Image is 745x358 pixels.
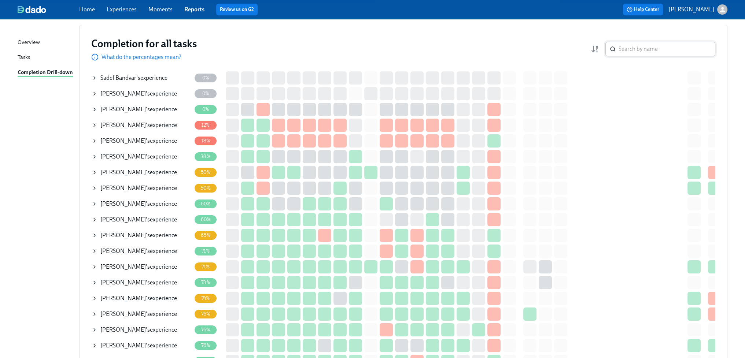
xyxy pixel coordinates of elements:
span: [PERSON_NAME] [100,295,146,302]
div: Sadef Bandvar'sexperience [92,71,191,85]
div: 's experience [100,326,177,334]
span: 0% [198,107,213,112]
span: Sadef Bandvar [100,74,136,81]
div: 's experience [100,231,177,239]
span: 60% [196,217,215,222]
a: Home [79,6,95,13]
span: 76% [197,311,215,317]
div: [PERSON_NAME]'sexperience [92,244,191,258]
span: 50% [196,169,215,175]
div: [PERSON_NAME]'sexperience [92,212,191,227]
span: 76% [197,343,215,348]
div: [PERSON_NAME]'sexperience [92,197,191,211]
a: Tasks [18,53,73,62]
div: 's experience [100,247,177,255]
a: Review us on G2 [220,6,254,13]
span: 38% [196,154,215,159]
span: 76% [197,327,215,332]
a: Reports [184,6,204,13]
span: 50% [196,185,215,191]
span: [PERSON_NAME] [100,122,146,128]
span: 71% [197,264,214,269]
span: [PERSON_NAME] [100,106,146,113]
span: 65% [196,232,215,238]
div: Tasks [18,53,30,62]
span: [PERSON_NAME] [100,326,146,333]
div: 's experience [100,200,177,208]
p: What do the percentages mean? [102,53,181,61]
div: 's experience [100,74,167,82]
span: [PERSON_NAME] [100,310,146,317]
span: [PERSON_NAME] [100,184,146,191]
div: 's experience [100,294,177,302]
div: [PERSON_NAME]'sexperience [92,260,191,274]
div: 's experience [100,184,177,192]
h3: Completion for all tasks [91,37,197,50]
div: [PERSON_NAME]'sexperience [92,181,191,195]
span: 74% [197,295,214,301]
div: 's experience [100,137,177,145]
a: Completion Drill-down [18,68,73,77]
button: Review us on G2 [216,4,258,15]
a: dado [18,6,79,13]
div: [PERSON_NAME]'sexperience [92,86,191,101]
div: 's experience [100,216,177,224]
span: 0% [198,75,213,81]
span: [PERSON_NAME] [100,137,146,144]
div: 's experience [100,153,177,161]
div: 's experience [100,342,177,350]
div: [PERSON_NAME]'sexperience [92,307,191,321]
a: Overview [18,38,73,47]
span: [PERSON_NAME] [100,263,146,270]
span: [PERSON_NAME] [100,169,146,176]
span: 12% [197,122,214,128]
div: [PERSON_NAME]'sexperience [92,322,191,337]
div: 's experience [100,279,177,287]
div: [PERSON_NAME]'sexperience [92,102,191,117]
span: [PERSON_NAME] [100,153,146,160]
div: [PERSON_NAME]'sexperience [92,338,191,353]
span: [PERSON_NAME] [100,200,146,207]
div: [PERSON_NAME]'sexperience [92,275,191,290]
span: 0% [198,91,213,96]
span: [PERSON_NAME] [100,342,146,349]
span: [PERSON_NAME] [100,90,146,97]
button: Help Center [623,4,663,15]
div: [PERSON_NAME]'sexperience [92,165,191,180]
div: 's experience [100,105,177,113]
a: Moments [148,6,173,13]
span: [PERSON_NAME] [100,232,146,239]
span: 60% [196,201,215,206]
svg: Completion rate (low to high) [591,45,600,53]
a: Experiences [107,6,137,13]
span: 73% [197,280,214,285]
img: dado [18,6,46,13]
div: [PERSON_NAME]'sexperience [92,228,191,243]
span: [PERSON_NAME] [100,216,146,223]
div: [PERSON_NAME]'sexperience [92,149,191,164]
span: Help Center [627,6,659,13]
div: [PERSON_NAME]'sexperience [92,118,191,133]
div: 's experience [100,263,177,271]
button: [PERSON_NAME] [669,4,727,15]
div: 's experience [100,121,177,129]
p: [PERSON_NAME] [669,5,714,14]
div: 's experience [100,168,177,176]
div: [PERSON_NAME]'sexperience [92,291,191,306]
span: 71% [197,248,214,254]
div: [PERSON_NAME]'sexperience [92,134,191,148]
span: 18% [197,138,215,143]
div: Overview [18,38,40,47]
div: 's experience [100,90,177,98]
input: Search by name [619,42,715,56]
span: [PERSON_NAME] [100,247,146,254]
span: [PERSON_NAME] [100,279,146,286]
div: 's experience [100,310,177,318]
